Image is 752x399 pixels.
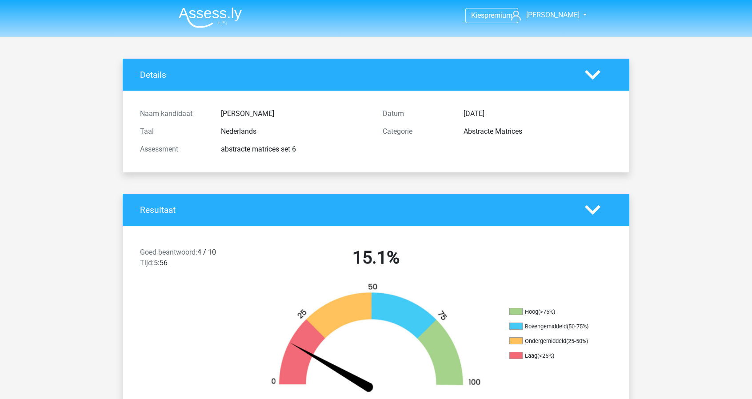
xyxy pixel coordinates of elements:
[457,108,619,119] div: [DATE]
[567,323,588,330] div: (50-75%)
[256,283,496,394] img: 15.e49b5196f544.png
[509,323,598,331] li: Bovengemiddeld
[376,108,457,119] div: Datum
[471,11,484,20] span: Kies
[133,108,214,119] div: Naam kandidaat
[537,352,554,359] div: (<25%)
[140,259,154,267] span: Tijd:
[466,9,518,21] a: Kiespremium
[140,248,197,256] span: Goed beantwoord:
[179,7,242,28] img: Assessly
[133,144,214,155] div: Assessment
[509,352,598,360] li: Laag
[133,247,255,272] div: 4 / 10 5:56
[566,338,588,344] div: (25-50%)
[526,11,580,19] span: [PERSON_NAME]
[140,70,572,80] h4: Details
[484,11,512,20] span: premium
[508,10,580,20] a: [PERSON_NAME]
[214,108,376,119] div: [PERSON_NAME]
[140,205,572,215] h4: Resultaat
[261,247,491,268] h2: 15.1%
[509,308,598,316] li: Hoog
[376,126,457,137] div: Categorie
[509,337,598,345] li: Ondergemiddeld
[214,144,376,155] div: abstracte matrices set 6
[214,126,376,137] div: Nederlands
[133,126,214,137] div: Taal
[457,126,619,137] div: Abstracte Matrices
[538,308,555,315] div: (>75%)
